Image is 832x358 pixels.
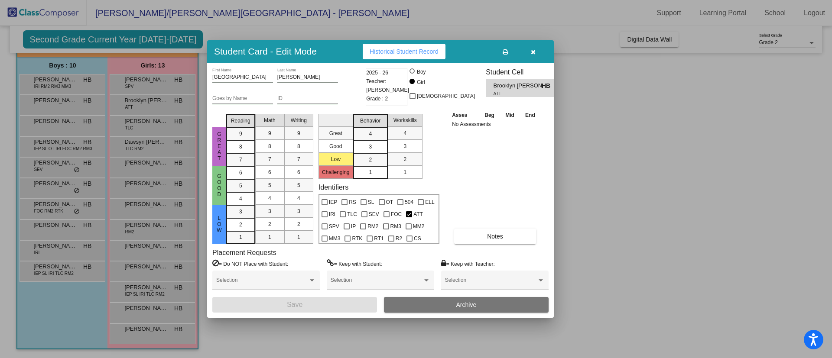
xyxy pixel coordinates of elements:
[366,77,409,94] span: Teacher: [PERSON_NAME]
[487,233,503,240] span: Notes
[268,129,271,137] span: 9
[239,182,242,190] span: 5
[215,131,223,161] span: Great
[214,46,317,57] h3: Student Card - Edit Mode
[239,221,242,229] span: 2
[384,297,549,313] button: Archive
[264,116,276,124] span: Math
[297,168,300,176] span: 6
[297,233,300,241] span: 1
[297,155,300,163] span: 7
[297,220,300,228] span: 2
[268,194,271,202] span: 4
[369,209,379,219] span: SEV
[414,233,421,244] span: CS
[396,233,402,244] span: R2
[239,195,242,203] span: 4
[297,194,300,202] span: 4
[393,116,417,124] span: Workskills
[425,197,434,207] span: ELL
[268,207,271,215] span: 3
[351,221,356,232] span: IP
[386,197,393,207] span: OT
[368,197,374,207] span: SL
[416,68,426,76] div: Boy
[212,297,377,313] button: Save
[268,220,271,228] span: 2
[329,197,337,207] span: IEP
[416,78,425,86] div: Girl
[291,116,307,124] span: Writing
[494,90,536,97] span: ATT
[297,181,300,189] span: 5
[212,96,273,102] input: goes by name
[239,208,242,216] span: 3
[318,183,348,191] label: Identifiers
[486,68,561,76] h3: Student Cell
[215,173,223,197] span: Good
[329,209,335,219] span: IRI
[366,68,388,77] span: 2025 - 26
[239,143,242,151] span: 8
[367,221,378,232] span: RM2
[494,81,542,90] span: Brooklyn [PERSON_NAME]
[500,110,520,120] th: Mid
[363,44,445,59] button: Historical Student Record
[369,130,372,138] span: 4
[329,233,341,244] span: MM3
[450,120,541,129] td: No Assessments
[369,143,372,151] span: 3
[239,169,242,177] span: 6
[327,259,382,268] label: = Keep with Student:
[403,129,406,137] span: 4
[479,110,500,120] th: Beg
[391,209,402,219] span: FOC
[349,197,356,207] span: RS
[212,248,276,257] label: Placement Requests
[413,221,425,232] span: MM2
[369,168,372,176] span: 1
[403,142,406,150] span: 3
[268,181,271,189] span: 5
[268,233,271,241] span: 1
[347,209,357,219] span: TLC
[268,168,271,176] span: 6
[542,81,554,90] span: HB
[520,110,540,120] th: End
[287,301,302,308] span: Save
[329,221,339,232] span: SPV
[352,233,362,244] span: RTK
[456,301,477,308] span: Archive
[374,233,383,244] span: RT1
[405,197,413,207] span: 504
[403,155,406,163] span: 2
[212,259,288,268] label: = Do NOT Place with Student:
[215,215,223,233] span: Low
[441,259,495,268] label: = Keep with Teacher:
[450,110,479,120] th: Asses
[239,130,242,138] span: 9
[369,156,372,164] span: 2
[239,233,242,241] span: 1
[297,129,300,137] span: 9
[297,142,300,150] span: 8
[360,117,380,125] span: Behavior
[454,229,536,244] button: Notes
[417,91,475,101] span: [DEMOGRAPHIC_DATA]
[297,207,300,215] span: 3
[239,156,242,164] span: 7
[268,155,271,163] span: 7
[413,209,423,219] span: ATT
[268,142,271,150] span: 8
[370,48,439,55] span: Historical Student Record
[403,168,406,176] span: 1
[390,221,401,232] span: RM3
[231,117,250,125] span: Reading
[366,94,388,103] span: Grade : 2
